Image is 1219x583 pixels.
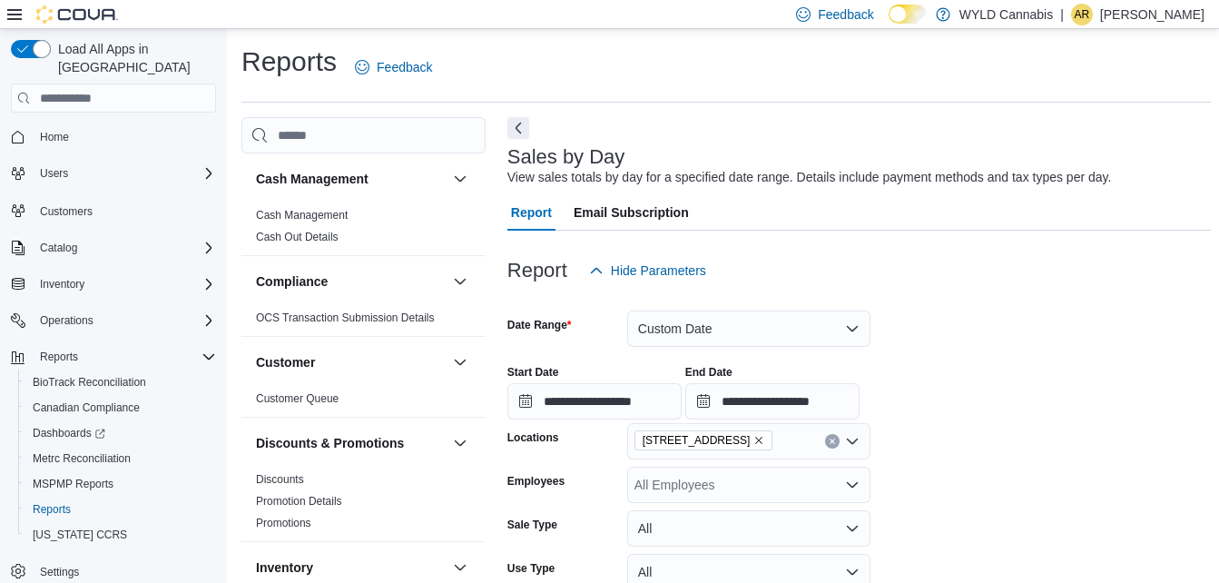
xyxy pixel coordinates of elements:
[611,262,706,280] span: Hide Parameters
[256,231,339,243] a: Cash Out Details
[25,473,121,495] a: MSPMP Reports
[256,472,304,487] span: Discounts
[25,371,153,393] a: BioTrack Reconciliation
[507,318,572,332] label: Date Range
[18,471,223,497] button: MSPMP Reports
[1100,4,1204,25] p: [PERSON_NAME]
[4,308,223,333] button: Operations
[256,494,342,509] span: Promotion Details
[18,497,223,522] button: Reports
[33,125,216,148] span: Home
[256,353,446,371] button: Customer
[256,495,342,508] a: Promotion Details
[241,469,486,541] div: Discounts & Promotions
[507,474,565,489] label: Employees
[256,311,435,324] a: OCS Transaction Submission Details
[33,451,131,466] span: Metrc Reconciliation
[256,558,446,577] button: Inventory
[18,420,223,446] a: Dashboards
[241,388,486,417] div: Customer
[959,4,1054,25] p: WYLD Cannabis
[40,204,93,219] span: Customers
[818,5,873,24] span: Feedback
[627,510,870,547] button: All
[1060,4,1064,25] p: |
[18,395,223,420] button: Canadian Compliance
[40,350,78,364] span: Reports
[33,346,216,368] span: Reports
[256,353,315,371] h3: Customer
[507,365,559,380] label: Start Date
[377,58,432,76] span: Feedback
[33,237,84,259] button: Catalog
[33,126,76,148] a: Home
[256,558,313,577] h3: Inventory
[33,310,216,331] span: Operations
[256,434,404,452] h3: Discounts & Promotions
[40,313,93,328] span: Operations
[241,307,486,336] div: Compliance
[256,230,339,244] span: Cash Out Details
[256,516,311,530] span: Promotions
[40,130,69,144] span: Home
[241,44,337,80] h1: Reports
[449,557,471,578] button: Inventory
[256,473,304,486] a: Discounts
[507,168,1112,187] div: View sales totals by day for a specified date range. Details include payment methods and tax type...
[40,565,79,579] span: Settings
[18,446,223,471] button: Metrc Reconciliation
[449,168,471,190] button: Cash Management
[25,422,113,444] a: Dashboards
[4,124,223,150] button: Home
[582,252,713,289] button: Hide Parameters
[18,370,223,395] button: BioTrack Reconciliation
[36,5,118,24] img: Cova
[4,272,223,297] button: Inventory
[33,237,216,259] span: Catalog
[256,392,339,405] a: Customer Queue
[685,365,732,380] label: End Date
[33,502,71,517] span: Reports
[1071,4,1093,25] div: Alexander Rowan
[25,473,216,495] span: MSPMP Reports
[33,201,100,222] a: Customers
[33,560,216,583] span: Settings
[4,235,223,261] button: Catalog
[33,561,86,583] a: Settings
[256,517,311,529] a: Promotions
[507,430,559,445] label: Locations
[33,426,105,440] span: Dashboards
[449,432,471,454] button: Discounts & Promotions
[4,344,223,370] button: Reports
[25,397,216,419] span: Canadian Compliance
[507,146,625,168] h3: Sales by Day
[33,163,216,184] span: Users
[256,434,446,452] button: Discounts & Promotions
[33,346,85,368] button: Reports
[33,163,75,184] button: Users
[643,431,751,450] span: [STREET_ADDRESS]
[256,170,446,188] button: Cash Management
[825,434,840,449] button: Clear input
[256,272,328,291] h3: Compliance
[574,194,689,231] span: Email Subscription
[33,199,216,222] span: Customers
[627,311,870,347] button: Custom Date
[33,400,140,415] span: Canadian Compliance
[40,241,77,255] span: Catalog
[507,260,567,282] h3: Report
[256,311,435,325] span: OCS Transaction Submission Details
[256,170,369,188] h3: Cash Management
[634,430,773,450] span: 2348 Mt Pleasant Rd
[1075,4,1090,25] span: AR
[40,277,84,291] span: Inventory
[33,375,146,390] span: BioTrack Reconciliation
[40,166,68,181] span: Users
[4,197,223,223] button: Customers
[511,194,552,231] span: Report
[25,448,138,469] a: Metrc Reconciliation
[256,208,348,222] span: Cash Management
[51,40,216,76] span: Load All Apps in [GEOGRAPHIC_DATA]
[507,117,529,139] button: Next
